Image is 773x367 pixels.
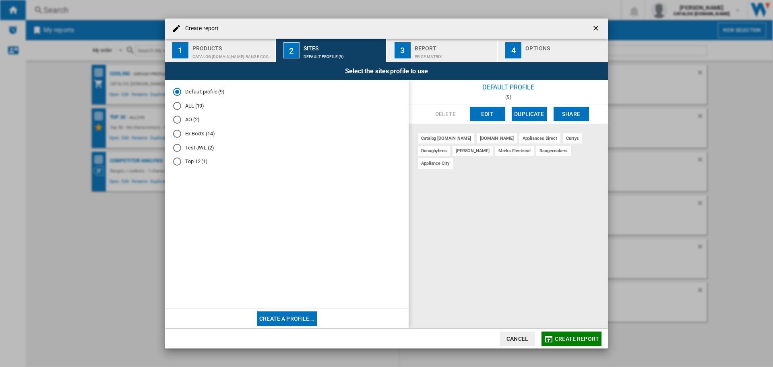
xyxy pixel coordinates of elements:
[409,94,608,100] div: (9)
[415,50,494,59] div: Price Matrix
[470,107,505,121] button: Edit
[418,133,474,143] div: catalog [DOMAIN_NAME]
[542,332,601,346] button: Create report
[525,42,605,50] div: Options
[276,39,387,62] button: 2 Sites Default profile (9)
[181,25,219,33] h4: Create report
[500,332,535,346] button: Cancel
[172,42,188,58] div: 1
[554,107,589,121] button: Share
[173,158,401,166] md-radio-button: Top 12 (1)
[495,146,534,156] div: marks electrical
[555,336,599,342] span: Create report
[165,39,276,62] button: 1 Products CATALOG [DOMAIN_NAME]:Range cooker
[592,24,601,34] ng-md-icon: getI18NText('BUTTONS.CLOSE_DIALOG')
[453,146,493,156] div: [PERSON_NAME]
[512,107,547,121] button: Duplicate
[477,133,517,143] div: [DOMAIN_NAME]
[173,116,401,124] md-radio-button: AO (2)
[505,42,521,58] div: 4
[387,39,498,62] button: 3 Report Price Matrix
[173,88,401,96] md-radio-button: Default profile (9)
[589,21,605,37] button: getI18NText('BUTTONS.CLOSE_DIALOG')
[428,107,463,121] button: Delete
[192,50,272,59] div: CATALOG [DOMAIN_NAME]:Range cooker
[415,42,494,50] div: Report
[304,50,383,59] div: Default profile (9)
[536,146,571,156] div: rangecookers
[173,102,401,110] md-radio-button: ALL (19)
[519,133,560,143] div: appliances direct
[498,39,608,62] button: 4 Options
[173,144,401,151] md-radio-button: Test JWL (2)
[409,80,608,94] div: Default profile
[418,158,453,168] div: appliance city
[192,42,272,50] div: Products
[173,130,401,138] md-radio-button: Ex Boots (14)
[563,133,582,143] div: currys
[283,42,300,58] div: 2
[257,311,317,326] button: Create a profile...
[395,42,411,58] div: 3
[304,42,383,50] div: Sites
[418,146,450,156] div: donaghybros
[165,62,608,80] div: Select the sites profile to use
